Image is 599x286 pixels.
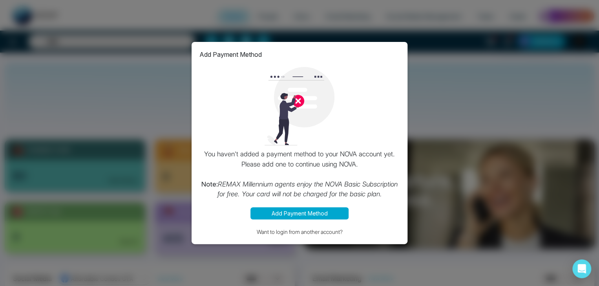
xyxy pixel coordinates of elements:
[572,259,591,278] div: Open Intercom Messenger
[199,50,262,59] p: Add Payment Method
[199,149,400,199] p: You haven't added a payment method to your NOVA account yet. Please add one to continue using NOVA.
[250,207,349,219] button: Add Payment Method
[260,67,339,145] img: loading
[199,227,400,236] button: Want to login from another account?
[217,180,398,198] i: REMAX Millennium agents enjoy the NOVA Basic Subscription for free. Your card will not be charged...
[201,180,218,188] strong: Note:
